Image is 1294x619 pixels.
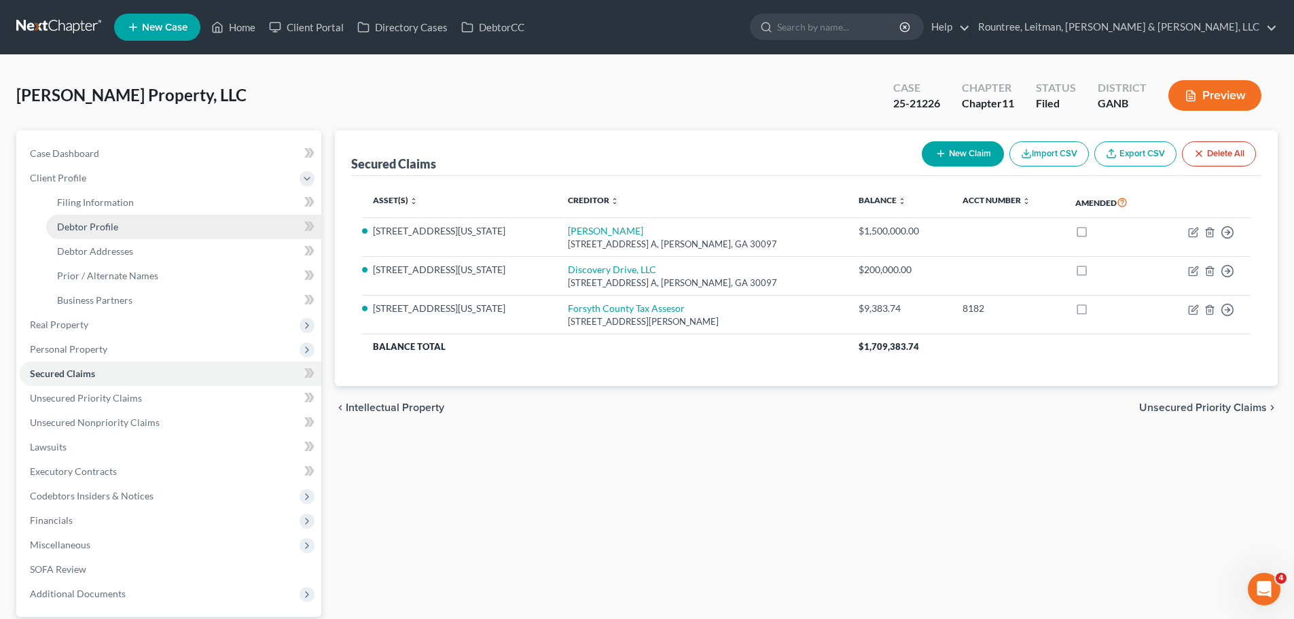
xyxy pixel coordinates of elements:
th: Amended [1064,187,1157,218]
div: 25-21226 [893,96,940,111]
div: 8182 [963,302,1054,315]
button: Preview [1168,80,1261,111]
a: Lawsuits [19,435,321,459]
div: $200,000.00 [859,263,941,277]
span: 11 [1002,96,1014,109]
span: Unsecured Nonpriority Claims [30,417,160,428]
span: $1,709,383.74 [859,341,919,352]
span: [PERSON_NAME] Property, LLC [16,85,247,105]
span: SOFA Review [30,563,86,575]
a: Prior / Alternate Names [46,264,321,288]
a: Executory Contracts [19,459,321,484]
div: District [1098,80,1147,96]
a: Acct Number unfold_more [963,195,1030,205]
span: Debtor Profile [57,221,118,232]
li: [STREET_ADDRESS][US_STATE] [373,224,545,238]
a: Unsecured Priority Claims [19,386,321,410]
a: Creditor unfold_more [568,195,619,205]
span: 4 [1276,573,1287,584]
a: Balance unfold_more [859,195,906,205]
div: $9,383.74 [859,302,941,315]
i: chevron_right [1267,402,1278,413]
span: Debtor Addresses [57,245,133,257]
a: Asset(s) unfold_more [373,195,418,205]
div: Case [893,80,940,96]
a: Export CSV [1094,141,1176,166]
div: Chapter [962,80,1014,96]
div: [STREET_ADDRESS] A, [PERSON_NAME], GA 30097 [568,277,838,289]
th: Balance Total [362,334,848,359]
span: Filing Information [57,196,134,208]
span: New Case [142,22,187,33]
i: unfold_more [1022,197,1030,205]
button: New Claim [922,141,1004,166]
input: Search by name... [777,14,901,39]
a: Secured Claims [19,361,321,386]
a: Help [924,15,970,39]
div: [STREET_ADDRESS][PERSON_NAME] [568,315,838,328]
i: unfold_more [611,197,619,205]
div: Chapter [962,96,1014,111]
span: Business Partners [57,294,132,306]
span: Executory Contracts [30,465,117,477]
div: [STREET_ADDRESS] A, [PERSON_NAME], GA 30097 [568,238,838,251]
span: Miscellaneous [30,539,90,550]
a: Debtor Profile [46,215,321,239]
li: [STREET_ADDRESS][US_STATE] [373,302,545,315]
button: Import CSV [1009,141,1089,166]
span: Real Property [30,319,88,330]
a: DebtorCC [454,15,531,39]
a: Home [204,15,262,39]
span: Prior / Alternate Names [57,270,158,281]
a: SOFA Review [19,557,321,582]
a: Filing Information [46,190,321,215]
a: [PERSON_NAME] [568,225,643,236]
i: unfold_more [898,197,906,205]
li: [STREET_ADDRESS][US_STATE] [373,263,545,277]
span: Unsecured Priority Claims [1139,402,1267,413]
span: Secured Claims [30,368,95,379]
span: Unsecured Priority Claims [30,392,142,404]
span: Additional Documents [30,588,126,599]
iframe: Intercom live chat [1248,573,1280,605]
a: Debtor Addresses [46,239,321,264]
a: Case Dashboard [19,141,321,166]
a: Client Portal [262,15,351,39]
span: Lawsuits [30,441,67,453]
span: Codebtors Insiders & Notices [30,490,154,501]
span: Case Dashboard [30,147,99,159]
span: Client Profile [30,172,86,183]
a: Discovery Drive, LLC [568,264,656,275]
a: Directory Cases [351,15,454,39]
span: Intellectual Property [346,402,444,413]
i: chevron_left [335,402,346,413]
a: Forsyth County Tax Assesor [568,302,685,314]
div: $1,500,000.00 [859,224,941,238]
div: Secured Claims [351,156,436,172]
span: Personal Property [30,343,107,355]
div: Status [1036,80,1076,96]
div: GANB [1098,96,1147,111]
span: Financials [30,514,73,526]
a: Rountree, Leitman, [PERSON_NAME] & [PERSON_NAME], LLC [971,15,1277,39]
div: Filed [1036,96,1076,111]
button: Delete All [1182,141,1256,166]
a: Unsecured Nonpriority Claims [19,410,321,435]
i: unfold_more [410,197,418,205]
a: Business Partners [46,288,321,313]
button: Unsecured Priority Claims chevron_right [1139,402,1278,413]
button: chevron_left Intellectual Property [335,402,444,413]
